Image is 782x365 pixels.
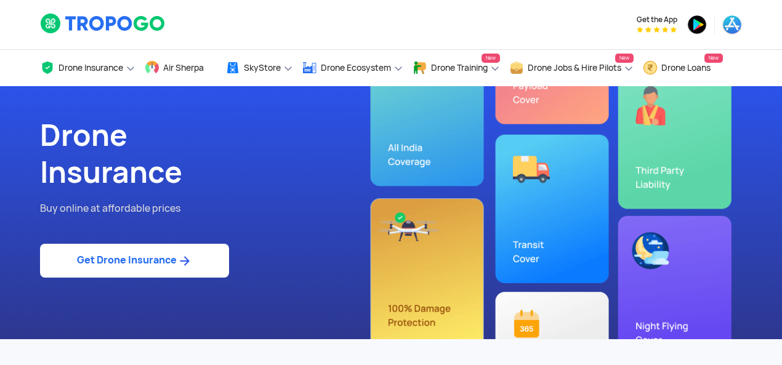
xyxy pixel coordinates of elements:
[413,50,500,86] a: Drone TrainingNew
[40,13,166,34] img: logoHeader.svg
[637,15,677,25] span: Get the App
[528,63,621,73] span: Drone Jobs & Hire Pilots
[482,54,500,63] span: New
[431,63,488,73] span: Drone Training
[722,15,742,34] img: ic_appstore.png
[637,26,677,33] img: App Raking
[643,50,723,86] a: Drone LoansNew
[40,50,135,86] a: Drone Insurance
[704,54,723,63] span: New
[661,63,711,73] span: Drone Loans
[145,50,216,86] a: Air Sherpa
[302,50,403,86] a: Drone Ecosystem
[40,201,382,217] p: Buy online at affordable prices
[163,63,204,73] span: Air Sherpa
[244,63,281,73] span: SkyStore
[40,244,229,278] a: Get Drone Insurance
[509,50,634,86] a: Drone Jobs & Hire PilotsNew
[177,254,192,268] img: ic_arrow_forward_blue.svg
[58,63,123,73] span: Drone Insurance
[225,50,293,86] a: SkyStore
[321,63,391,73] span: Drone Ecosystem
[40,117,382,191] h1: Drone Insurance
[687,15,707,34] img: ic_playstore.png
[615,54,634,63] span: New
